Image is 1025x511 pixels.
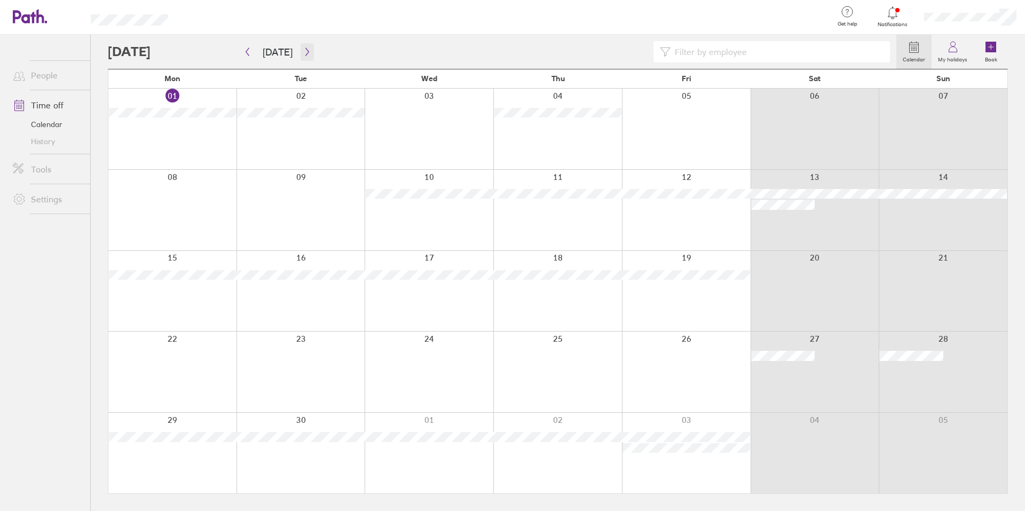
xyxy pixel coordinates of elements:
[295,74,307,83] span: Tue
[936,74,950,83] span: Sun
[4,116,90,133] a: Calendar
[876,21,910,28] span: Notifications
[551,74,565,83] span: Thu
[254,43,301,61] button: [DATE]
[682,74,691,83] span: Fri
[932,53,974,63] label: My holidays
[421,74,437,83] span: Wed
[876,5,910,28] a: Notifications
[809,74,821,83] span: Sat
[4,159,90,180] a: Tools
[974,35,1008,69] a: Book
[671,42,884,62] input: Filter by employee
[4,95,90,116] a: Time off
[4,133,90,150] a: History
[896,35,932,69] a: Calendar
[979,53,1004,63] label: Book
[4,65,90,86] a: People
[830,21,865,27] span: Get help
[4,188,90,210] a: Settings
[164,74,180,83] span: Mon
[932,35,974,69] a: My holidays
[896,53,932,63] label: Calendar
